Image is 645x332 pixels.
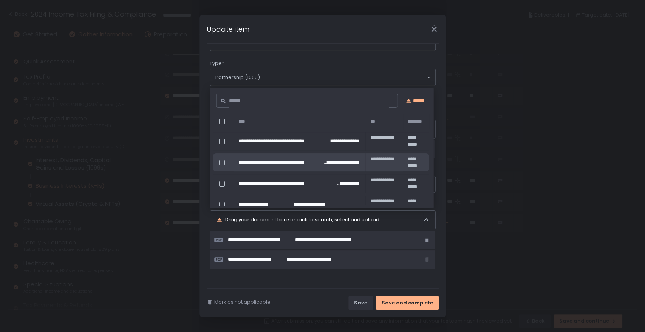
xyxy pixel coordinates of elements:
span: Share any context or updates here [218,287,303,294]
input: Search for option [260,74,426,81]
div: Close [422,25,446,34]
span: Type* [210,60,224,67]
div: Search for option [210,69,435,86]
span: Mark as not applicable [214,299,271,306]
div: Save and complete [382,300,433,306]
button: Save [348,296,373,310]
button: Mark as not applicable [207,299,271,306]
span: Draft or estimated K-1 (if available) [210,111,295,118]
span: Approximate date K-1 will be available (if known) [210,167,329,174]
button: Save and complete [376,296,439,310]
div: Save [354,300,367,306]
span: Partnership (1065) [215,74,260,81]
span: K-1 and supporting documentation received:* [210,202,322,208]
h1: Update item [207,24,249,34]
